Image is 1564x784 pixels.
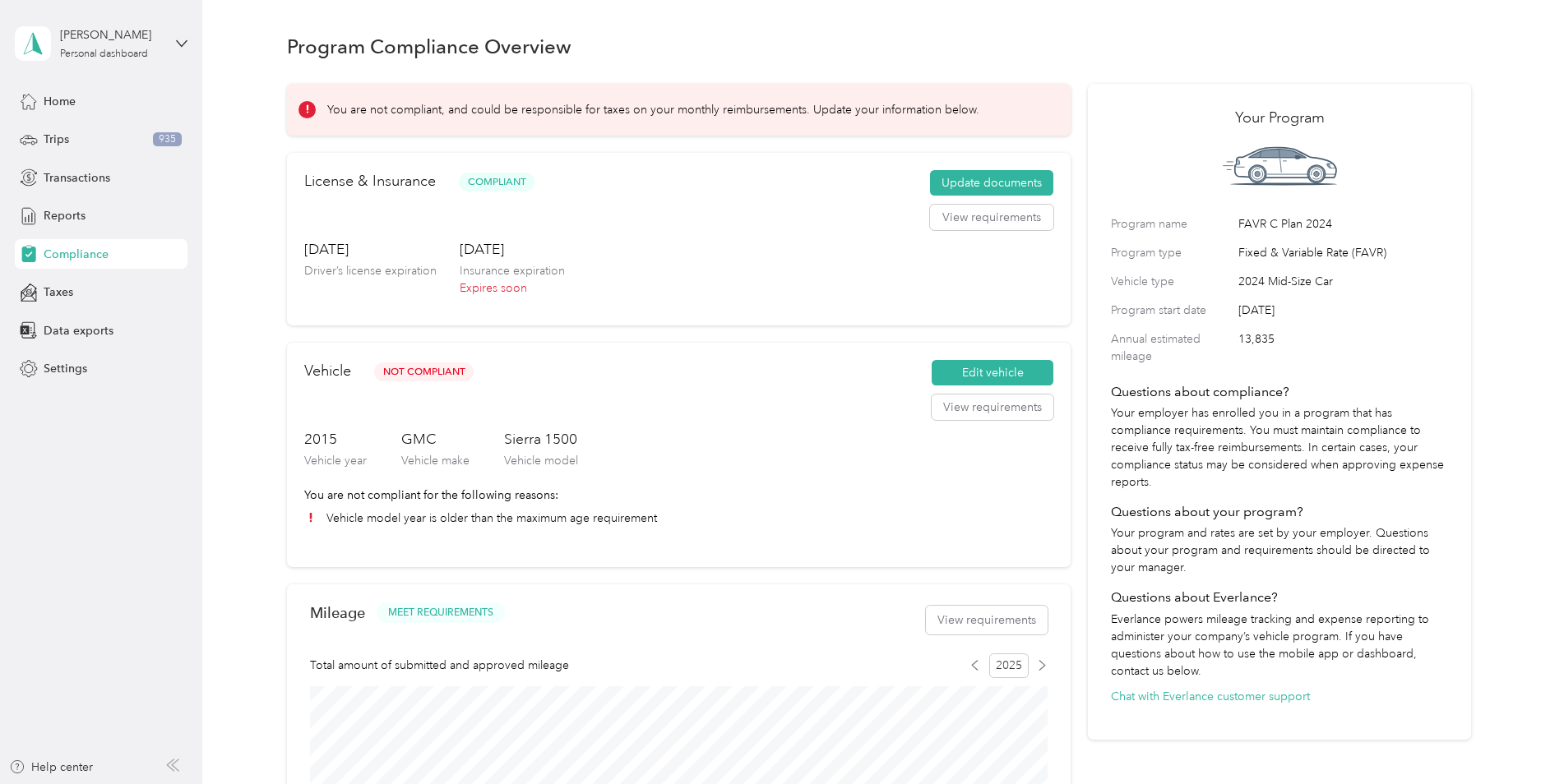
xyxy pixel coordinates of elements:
[1111,524,1448,576] p: Your program and rates are set by your employer. Questions about your program and requirements sh...
[1111,502,1448,522] h4: Questions about your program?
[44,284,73,301] span: Taxes
[44,131,69,148] span: Trips
[304,239,437,260] h3: [DATE]
[377,602,505,623] button: MEET REQUIREMENTS
[459,173,534,191] span: Compliant
[304,360,351,382] h2: Vehicle
[504,429,578,450] h3: Sierra 1500
[1111,382,1448,402] h4: Questions about compliance?
[401,452,470,469] p: Vehicle make
[460,239,565,260] h3: [DATE]
[1111,302,1233,319] label: Program start date
[60,49,148,59] div: Personal dashboard
[932,360,1053,386] button: Edit vehicle
[1111,107,1448,129] h2: Your Program
[1238,302,1448,319] span: [DATE]
[153,132,182,147] span: 935
[304,452,367,469] p: Vehicle year
[1111,244,1233,261] label: Program type
[304,510,1053,527] li: Vehicle model year is older than the maximum age requirement
[1111,688,1310,705] button: Chat with Everlance customer support
[44,93,76,110] span: Home
[310,604,365,621] h2: Mileage
[388,606,493,620] span: MEET REQUIREMENTS
[60,26,163,44] div: [PERSON_NAME]
[504,452,578,469] p: Vehicle model
[401,429,470,450] h3: GMC
[310,657,569,674] span: Total amount of submitted and approved mileage
[304,262,437,279] p: Driver’s license expiration
[1238,215,1448,233] span: FAVR C Plan 2024
[1111,611,1448,680] p: Everlance powers mileage tracking and expense reporting to administer your company’s vehicle prog...
[1111,404,1448,491] p: Your employer has enrolled you in a program that has compliance requirements. You must maintain c...
[1111,215,1233,233] label: Program name
[9,759,93,776] button: Help center
[44,360,87,377] span: Settings
[460,262,565,279] p: Insurance expiration
[930,170,1053,196] button: Update documents
[304,170,436,192] h2: License & Insurance
[1111,273,1233,290] label: Vehicle type
[1111,330,1233,365] label: Annual estimated mileage
[1238,244,1448,261] span: Fixed & Variable Rate (FAVR)
[287,38,571,55] h1: Program Compliance Overview
[460,279,565,297] p: Expires soon
[1238,330,1448,365] span: 13,835
[304,429,367,450] h3: 2015
[989,653,1029,678] span: 2025
[44,169,110,187] span: Transactions
[44,322,113,339] span: Data exports
[1472,692,1564,784] iframe: Everlance-gr Chat Button Frame
[930,205,1053,231] button: View requirements
[932,394,1053,421] button: View requirements
[374,362,474,381] span: Not Compliant
[1111,588,1448,607] h4: Questions about Everlance?
[44,246,109,263] span: Compliance
[327,101,979,118] p: You are not compliant, and could be responsible for taxes on your monthly reimbursements. Update ...
[926,606,1048,634] button: View requirements
[304,487,1053,504] p: You are not compliant for the following reasons:
[1238,273,1448,290] span: 2024 Mid-Size Car
[44,207,86,224] span: Reports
